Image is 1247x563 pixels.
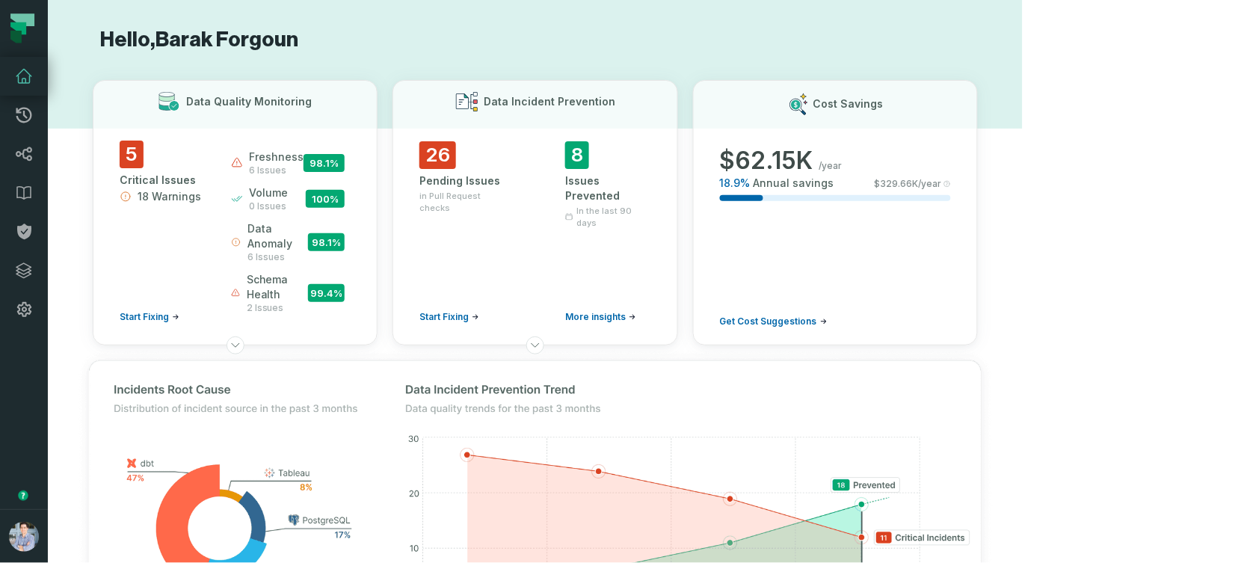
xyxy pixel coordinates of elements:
[392,80,677,345] button: Data Incident Prevention26Pending Issuesin Pull Request checksStart Fixing8Issues PreventedIn the...
[93,80,378,345] button: Data Quality Monitoring5Critical Issues18 WarningsStart Fixingfreshness6 issues98.1%volume0 issue...
[247,272,308,302] span: schema health
[419,190,505,214] span: in Pull Request checks
[693,80,978,345] button: Cost Savings$62.15K/year18.9%Annual savings$329.66K/yearGet Cost Suggestions
[16,489,30,502] div: Tooltip anchor
[9,522,39,552] img: avatar of Alon Nafta
[249,200,288,212] span: 0 issues
[565,311,636,323] a: More insights
[720,316,817,327] span: Get Cost Suggestions
[419,311,469,323] span: Start Fixing
[819,160,843,172] span: /year
[875,178,942,190] span: $ 329.66K /year
[565,173,651,203] div: Issues Prevented
[247,251,308,263] span: 6 issues
[419,311,479,323] a: Start Fixing
[247,302,308,314] span: 2 issues
[565,141,589,169] span: 8
[249,185,288,200] span: volume
[754,176,834,191] span: Annual savings
[138,189,201,204] span: 18 Warnings
[120,141,144,168] span: 5
[308,233,345,251] span: 98.1 %
[304,154,345,172] span: 98.1 %
[419,141,456,169] span: 26
[120,173,204,188] div: Critical Issues
[249,164,304,176] span: 6 issues
[308,284,345,302] span: 99.4 %
[720,316,828,327] a: Get Cost Suggestions
[93,27,978,53] h1: Hello, Barak Forgoun
[484,94,615,109] h3: Data Incident Prevention
[576,205,650,229] span: In the last 90 days
[813,96,884,111] h3: Cost Savings
[247,221,308,251] span: data anomaly
[565,311,626,323] span: More insights
[419,173,505,188] div: Pending Issues
[120,311,179,323] a: Start Fixing
[720,146,813,176] span: $ 62.15K
[306,190,345,208] span: 100 %
[120,311,169,323] span: Start Fixing
[249,150,304,164] span: freshness
[720,176,751,191] span: 18.9 %
[186,94,312,109] h3: Data Quality Monitoring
